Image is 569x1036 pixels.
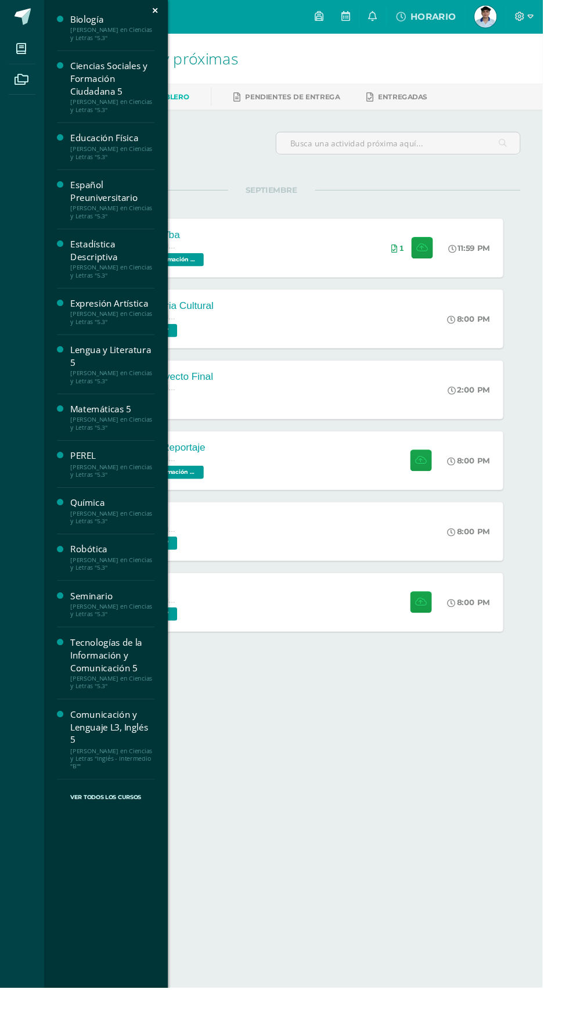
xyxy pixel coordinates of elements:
[74,743,162,807] a: Comunicación y Lenguaje L3, Inglés 5[PERSON_NAME] en Ciencias y Letras "Inglés - Intermedio "B""
[74,570,162,599] a: Robótica[PERSON_NAME] en Ciencias y Letras "5.3"
[74,63,162,119] a: Ciencias Sociales y Formación Ciudadana 5[PERSON_NAME] en Ciencias y Letras "5.3"
[74,250,162,293] a: Estadística Descriptiva[PERSON_NAME] en Ciencias y Letras "5.3"
[74,361,162,387] div: Lengua y Literatura 5
[74,472,162,485] div: PEREL
[74,387,162,404] div: [PERSON_NAME] en Ciencias y Letras "5.3"
[74,138,162,152] div: Educación Física
[74,472,162,501] a: PEREL[PERSON_NAME] en Ciencias y Letras "5.3"
[74,485,162,502] div: [PERSON_NAME] en Ciencias y Letras "5.3"
[74,618,162,648] a: Seminario[PERSON_NAME] en Ciencias y Letras "5.3"
[74,361,162,404] a: Lengua y Literatura 5[PERSON_NAME] en Ciencias y Letras "5.3"
[74,312,162,341] a: Expresión Artística[PERSON_NAME] en Ciencias y Letras "5.3"
[74,423,162,436] div: Matemáticas 5
[74,152,162,168] div: [PERSON_NAME] en Ciencias y Letras "5.3"
[74,583,162,599] div: [PERSON_NAME] en Ciencias y Letras "5.3"
[74,214,162,231] div: [PERSON_NAME] en Ciencias y Letras "5.3"
[74,250,162,276] div: Estadística Descriptiva
[74,667,162,724] a: Tecnologías de la Información y Comunicación 5[PERSON_NAME] en Ciencias y Letras "5.3"
[74,14,162,27] div: Biología
[74,138,162,168] a: Educación Física[PERSON_NAME] en Ciencias y Letras "5.3"
[74,667,162,707] div: Tecnologías de la Información y Comunicación 5
[74,618,162,632] div: Seminario
[74,707,162,724] div: [PERSON_NAME] en Ciencias y Letras "5.3"
[74,276,162,293] div: [PERSON_NAME] en Ciencias y Letras "5.3"
[74,632,162,648] div: [PERSON_NAME] en Ciencias y Letras "5.3"
[74,423,162,452] a: Matemáticas 5[PERSON_NAME] en Ciencias y Letras "5.3"
[74,27,162,44] div: [PERSON_NAME] en Ciencias y Letras "5.3"
[74,521,162,534] div: Química
[74,14,162,44] a: Biología[PERSON_NAME] en Ciencias y Letras "5.3"
[74,570,162,583] div: Robótica
[74,534,162,551] div: [PERSON_NAME] en Ciencias y Letras "5.3"
[74,743,162,783] div: Comunicación y Lenguaje L3, Inglés 5
[60,818,162,855] a: Ver Todos los Cursos
[74,63,162,103] div: Ciencias Sociales y Formación Ciudadana 5
[74,325,162,341] div: [PERSON_NAME] en Ciencias y Letras "5.3"
[74,188,162,231] a: Español Preuniversitario[PERSON_NAME] en Ciencias y Letras "5.3"
[74,783,162,808] div: [PERSON_NAME] en Ciencias y Letras "Inglés - Intermedio "B""
[74,436,162,452] div: [PERSON_NAME] en Ciencias y Letras "5.3"
[74,188,162,214] div: Español Preuniversitario
[74,521,162,551] a: Química[PERSON_NAME] en Ciencias y Letras "5.3"
[74,103,162,119] div: [PERSON_NAME] en Ciencias y Letras "5.3"
[74,312,162,325] div: Expresión Artística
